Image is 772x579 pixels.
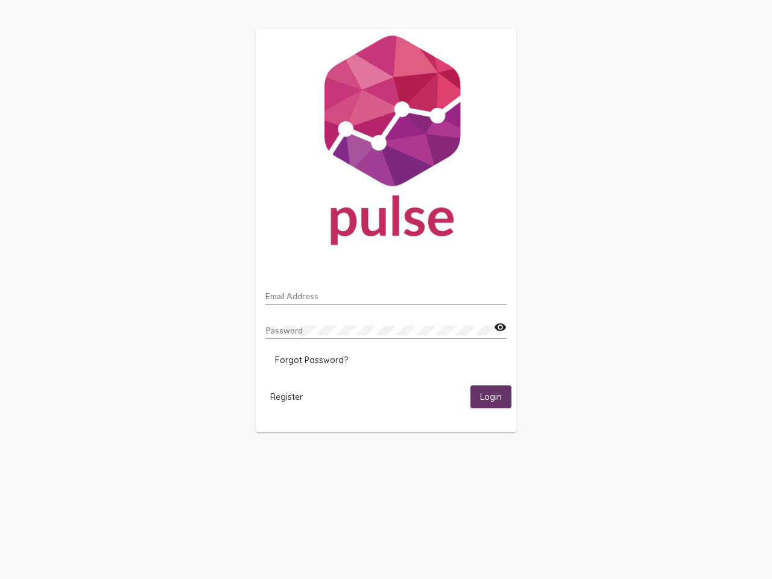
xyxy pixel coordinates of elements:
[265,349,358,371] button: Forgot Password?
[275,355,348,365] span: Forgot Password?
[480,392,502,403] span: Login
[270,391,303,402] span: Register
[470,385,511,408] button: Login
[256,29,516,257] img: Pulse For Good Logo
[261,385,312,408] button: Register
[494,320,507,335] mat-icon: visibility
